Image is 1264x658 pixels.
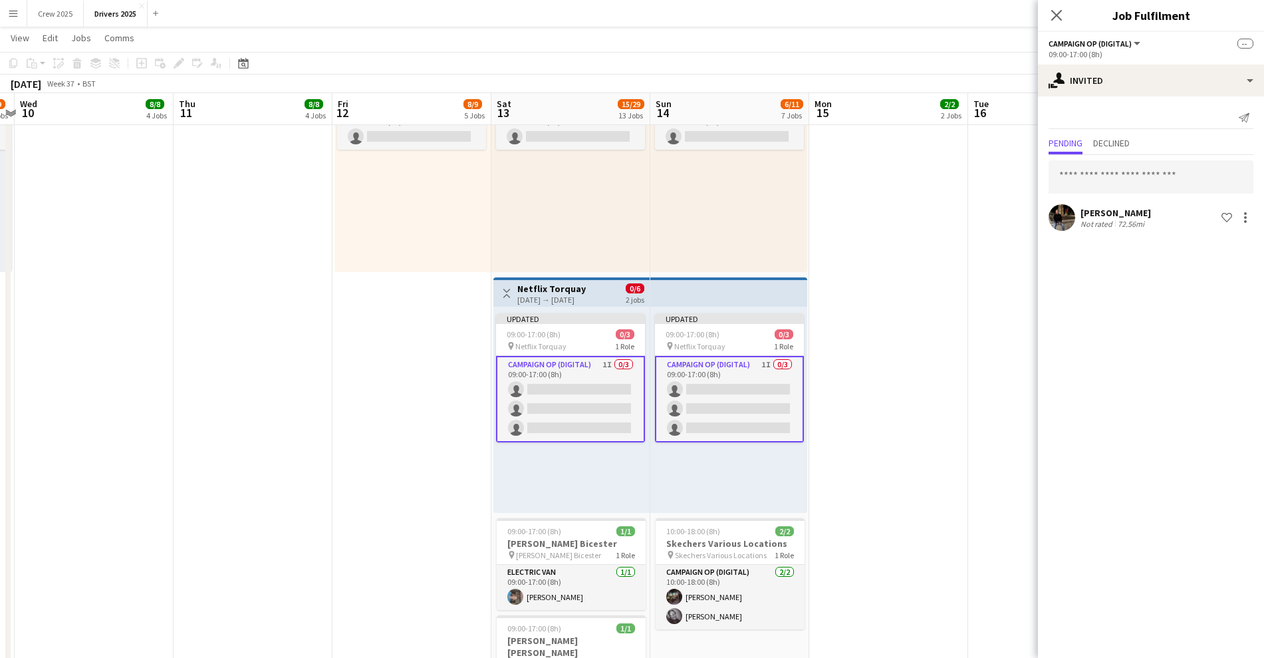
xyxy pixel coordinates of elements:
[496,104,645,150] app-card-role: Campaign Op (Digital)0/109:00-17:00 (8h)
[1115,219,1147,229] div: 72.56mi
[1049,39,1142,49] button: Campaign Op (Digital)
[305,99,323,109] span: 8/8
[1080,219,1115,229] div: Not rated
[656,565,805,629] app-card-role: Campaign Op (Digital)2/210:00-18:00 (8h)[PERSON_NAME][PERSON_NAME]
[1093,138,1130,148] span: Declined
[656,518,805,629] app-job-card: 10:00-18:00 (8h)2/2Skechers Various Locations Skechers Various Locations1 RoleCampaign Op (Digita...
[338,98,348,110] span: Fri
[43,32,58,44] span: Edit
[515,341,567,351] span: Netflix Torquay
[495,105,511,120] span: 13
[1038,7,1264,24] h3: Job Fulfilment
[616,623,635,633] span: 1/1
[18,105,37,120] span: 10
[655,356,804,442] app-card-role: Campaign Op (Digital)1I0/309:00-17:00 (8h)
[517,295,586,305] div: [DATE] → [DATE]
[20,98,37,110] span: Wed
[674,341,725,351] span: Netflix Torquay
[1049,39,1132,49] span: Campaign Op (Digital)
[11,32,29,44] span: View
[618,99,644,109] span: 15/29
[781,110,803,120] div: 7 Jobs
[1080,207,1151,219] div: [PERSON_NAME]
[82,79,96,88] div: BST
[1049,49,1253,59] div: 09:00-17:00 (8h)
[497,565,646,610] app-card-role: Electric Van1/109:00-17:00 (8h)[PERSON_NAME]
[37,29,63,47] a: Edit
[940,99,959,109] span: 2/2
[655,313,804,442] app-job-card: Updated09:00-17:00 (8h)0/3 Netflix Torquay1 RoleCampaign Op (Digital)1I0/309:00-17:00 (8h)
[27,1,84,27] button: Crew 2025
[775,329,793,339] span: 0/3
[1049,138,1082,148] span: Pending
[516,550,601,560] span: [PERSON_NAME] Bicester
[1038,65,1264,96] div: Invited
[615,341,634,351] span: 1 Role
[463,99,482,109] span: 8/9
[656,538,805,550] h3: Skechers Various Locations
[507,526,561,536] span: 09:00-17:00 (8h)
[654,105,672,120] span: 14
[517,283,586,295] h3: Netflix Torquay
[496,313,645,442] app-job-card: Updated09:00-17:00 (8h)0/3 Netflix Torquay1 RoleCampaign Op (Digital)1I0/309:00-17:00 (8h)
[84,1,148,27] button: Drivers 2025
[675,550,767,560] span: Skechers Various Locations
[497,98,511,110] span: Sat
[815,98,832,110] span: Mon
[973,98,989,110] span: Tue
[146,99,164,109] span: 8/8
[336,105,348,120] span: 12
[781,99,803,109] span: 6/11
[99,29,140,47] a: Comms
[177,105,195,120] span: 11
[507,623,561,633] span: 09:00-17:00 (8h)
[5,29,35,47] a: View
[496,313,645,324] div: Updated
[616,329,634,339] span: 0/3
[616,550,635,560] span: 1 Role
[71,32,91,44] span: Jobs
[146,110,167,120] div: 4 Jobs
[305,110,326,120] div: 4 Jobs
[66,29,96,47] a: Jobs
[666,329,719,339] span: 09:00-17:00 (8h)
[666,526,720,536] span: 10:00-18:00 (8h)
[971,105,989,120] span: 16
[941,110,961,120] div: 2 Jobs
[774,341,793,351] span: 1 Role
[464,110,485,120] div: 5 Jobs
[626,293,644,305] div: 2 jobs
[44,79,77,88] span: Week 37
[337,104,486,150] app-card-role: Campaign Op (Digital)1I0/109:00-17:00 (8h)
[775,526,794,536] span: 2/2
[618,110,644,120] div: 13 Jobs
[626,283,644,293] span: 0/6
[1237,39,1253,49] span: --
[11,77,41,90] div: [DATE]
[104,32,134,44] span: Comms
[775,550,794,560] span: 1 Role
[813,105,832,120] span: 15
[507,329,561,339] span: 09:00-17:00 (8h)
[656,98,672,110] span: Sun
[616,526,635,536] span: 1/1
[179,98,195,110] span: Thu
[497,538,646,550] h3: [PERSON_NAME] Bicester
[655,104,804,150] app-card-role: Campaign Op (Digital)1I0/109:00-17:00 (8h)
[655,313,804,324] div: Updated
[497,518,646,610] app-job-card: 09:00-17:00 (8h)1/1[PERSON_NAME] Bicester [PERSON_NAME] Bicester1 RoleElectric Van1/109:00-17:00 ...
[496,356,645,442] app-card-role: Campaign Op (Digital)1I0/309:00-17:00 (8h)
